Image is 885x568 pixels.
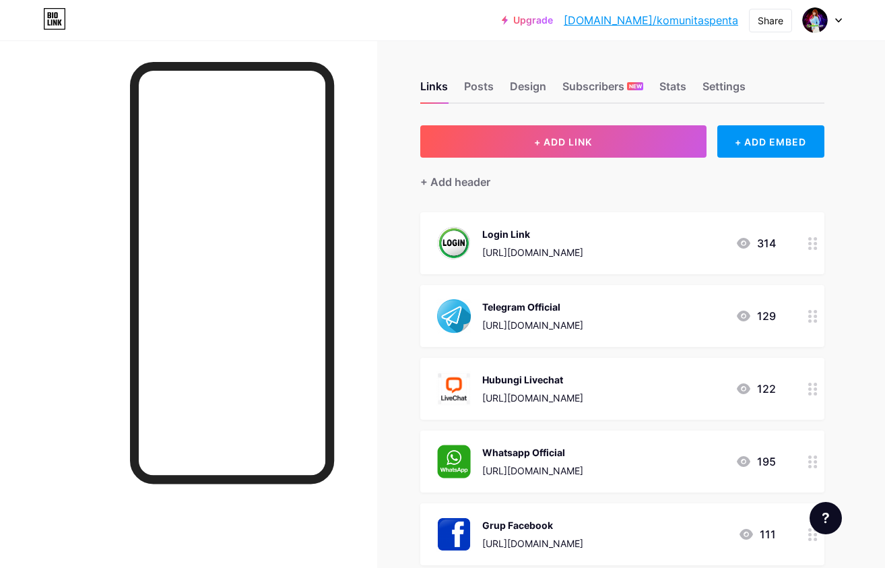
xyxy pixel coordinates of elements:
[482,518,583,532] div: Grup Facebook
[436,444,471,479] img: Whatsapp Official
[420,78,448,102] div: Links
[482,391,583,405] div: [URL][DOMAIN_NAME]
[464,78,494,102] div: Posts
[735,235,776,251] div: 314
[502,15,553,26] a: Upgrade
[534,136,592,148] span: + ADD LINK
[420,174,490,190] div: + Add header
[735,381,776,397] div: 122
[420,125,707,158] button: + ADD LINK
[629,82,642,90] span: NEW
[758,13,783,28] div: Share
[562,78,643,102] div: Subscribers
[735,308,776,324] div: 129
[717,125,824,158] div: + ADD EMBED
[510,78,546,102] div: Design
[482,445,583,460] div: Whatsapp Official
[802,7,828,33] img: komunitaspenta
[482,227,583,241] div: Login Link
[482,245,583,259] div: [URL][DOMAIN_NAME]
[436,517,471,552] img: Grup Facebook
[482,373,583,387] div: Hubungi Livechat
[482,318,583,332] div: [URL][DOMAIN_NAME]
[735,453,776,470] div: 195
[436,226,471,261] img: Login Link
[436,371,471,406] img: Hubungi Livechat
[482,464,583,478] div: [URL][DOMAIN_NAME]
[436,298,471,334] img: Telegram Official
[702,78,746,102] div: Settings
[482,300,583,314] div: Telegram Official
[659,78,686,102] div: Stats
[738,526,776,542] div: 111
[564,12,738,28] a: [DOMAIN_NAME]/komunitaspenta
[482,536,583,550] div: [URL][DOMAIN_NAME]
